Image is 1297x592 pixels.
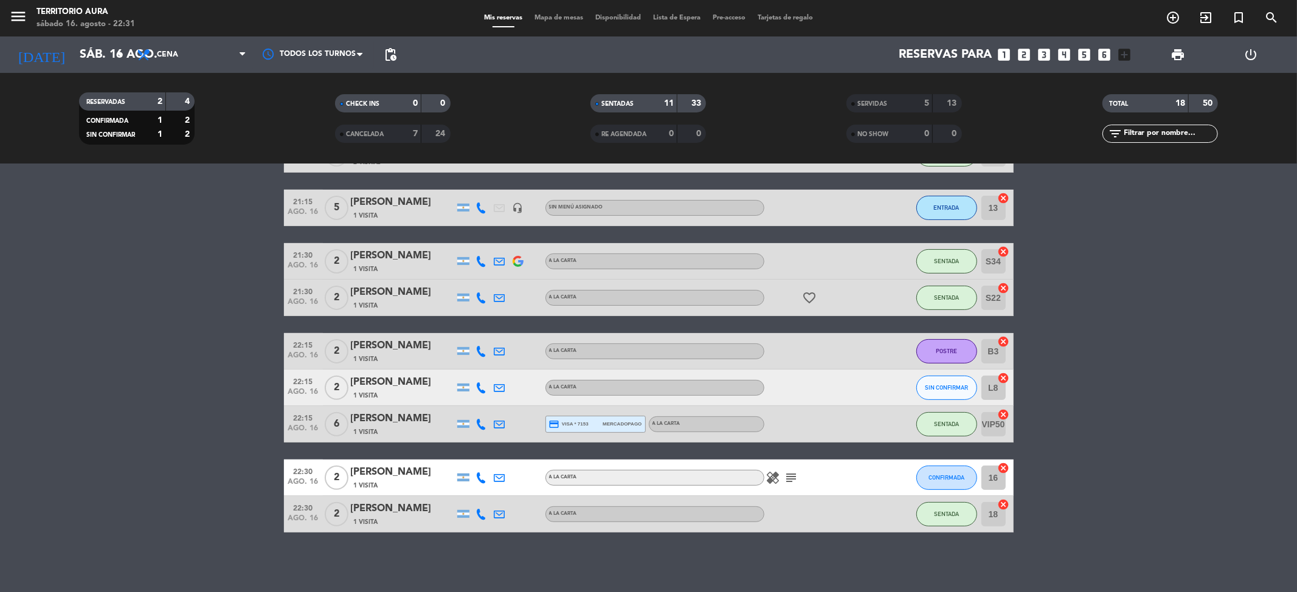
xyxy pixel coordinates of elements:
[997,47,1012,63] i: looks_one
[351,374,454,390] div: [PERSON_NAME]
[752,15,819,21] span: Tarjetas de regalo
[36,6,135,18] div: TERRITORIO AURA
[998,246,1010,258] i: cancel
[354,301,378,311] span: 1 Visita
[549,295,577,300] span: A LA CARTA
[947,99,960,108] strong: 13
[652,421,680,426] span: A LA CARTA
[354,481,378,490] span: 1 Visita
[354,391,378,401] span: 1 Visita
[346,131,384,137] span: CANCELADA
[549,475,577,480] span: A LA CARTA
[1175,99,1185,108] strong: 18
[1166,10,1180,25] i: add_circle_outline
[351,284,454,300] div: [PERSON_NAME]
[601,101,634,107] span: SENTADAS
[934,258,959,264] span: SENTADA
[36,18,135,30] div: sábado 16. agosto - 22:31
[549,348,577,353] span: A LA CARTA
[325,376,348,400] span: 2
[288,208,319,222] span: ago. 16
[549,511,577,516] span: A LA CARTA
[549,419,589,430] span: visa * 7153
[916,286,977,310] button: SENTADA
[288,478,319,492] span: ago. 16
[696,129,704,138] strong: 0
[1231,10,1246,25] i: turned_in_not
[157,130,162,139] strong: 1
[288,374,319,388] span: 22:15
[916,412,977,436] button: SENTADA
[9,7,27,26] i: menu
[803,291,817,305] i: favorite_border
[998,192,1010,204] i: cancel
[1264,10,1279,25] i: search
[1097,47,1113,63] i: looks_6
[354,264,378,274] span: 1 Visita
[589,15,647,21] span: Disponibilidad
[288,388,319,402] span: ago. 16
[549,205,603,210] span: Sin menú asignado
[1244,47,1259,62] i: power_settings_new
[707,15,752,21] span: Pre-acceso
[1110,101,1129,107] span: TOTAL
[549,258,577,263] span: A LA CARTA
[157,97,162,106] strong: 2
[513,202,524,213] i: headset_mic
[998,498,1010,511] i: cancel
[288,298,319,312] span: ago. 16
[784,470,799,485] i: subject
[413,129,418,138] strong: 7
[325,286,348,310] span: 2
[916,376,977,400] button: SIN CONFIRMAR
[664,99,674,108] strong: 11
[325,502,348,526] span: 2
[288,284,319,298] span: 21:30
[288,410,319,424] span: 22:15
[351,248,454,264] div: [PERSON_NAME]
[1037,47,1053,63] i: looks_3
[924,129,929,138] strong: 0
[929,474,964,481] span: CONFIRMADA
[601,131,646,137] span: RE AGENDADA
[86,132,135,138] span: SIN CONFIRMAR
[916,196,977,220] button: ENTRADA
[354,427,378,437] span: 1 Visita
[435,129,448,138] strong: 24
[1117,47,1133,63] i: add_box
[351,411,454,427] div: [PERSON_NAME]
[916,339,977,363] button: POSTRE
[157,50,178,59] span: Cena
[669,129,674,138] strong: 0
[325,412,348,436] span: 6
[185,116,192,125] strong: 2
[1017,47,1032,63] i: looks_two
[603,420,642,428] span: mercadopago
[549,385,577,390] span: A LA CARTA
[1057,47,1073,63] i: looks_4
[1109,126,1123,141] i: filter_list
[325,196,348,220] span: 5
[1171,47,1185,62] span: print
[998,462,1010,474] i: cancel
[351,338,454,354] div: [PERSON_NAME]
[513,256,524,267] img: google-logo.png
[998,408,1010,421] i: cancel
[647,15,707,21] span: Lista de Espera
[351,194,454,210] div: [PERSON_NAME]
[351,501,454,517] div: [PERSON_NAME]
[288,337,319,351] span: 22:15
[916,249,977,274] button: SENTADA
[998,372,1010,384] i: cancel
[185,97,192,106] strong: 4
[354,354,378,364] span: 1 Visita
[952,129,960,138] strong: 0
[351,464,454,480] div: [PERSON_NAME]
[346,101,379,107] span: CHECK INS
[288,514,319,528] span: ago. 16
[157,116,162,125] strong: 1
[354,517,378,527] span: 1 Visita
[934,294,959,301] span: SENTADA
[1077,47,1093,63] i: looks_5
[998,282,1010,294] i: cancel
